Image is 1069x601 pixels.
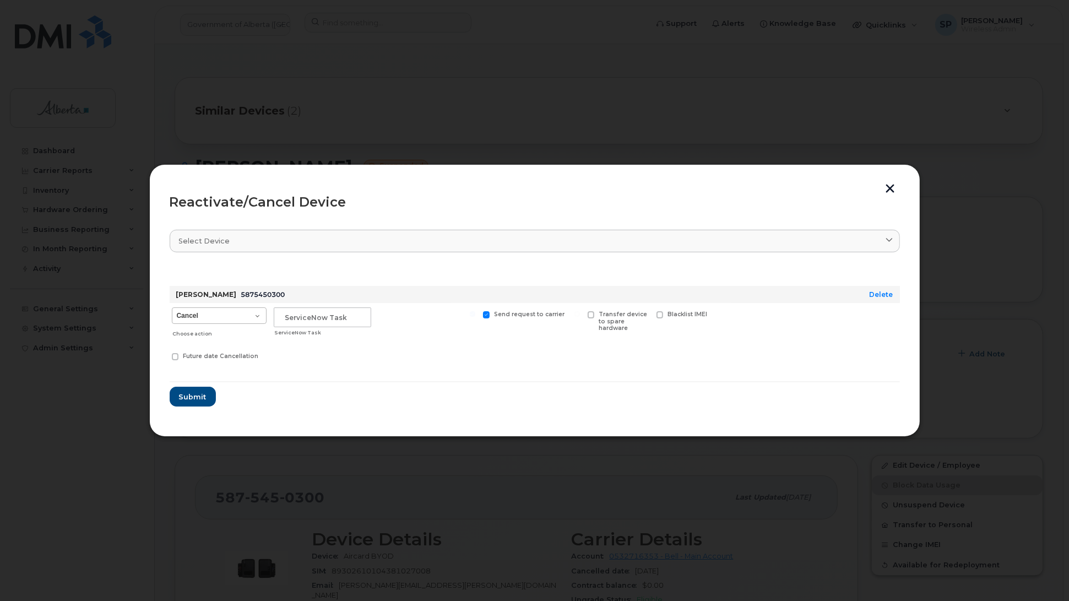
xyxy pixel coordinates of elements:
[176,290,237,299] strong: [PERSON_NAME]
[241,290,285,299] span: 5875450300
[274,307,371,327] input: ServiceNow Task
[170,196,900,209] div: Reactivate/Cancel Device
[574,311,580,317] input: Transfer device to spare hardware
[668,311,707,318] span: Blacklist IMEI
[870,290,893,299] a: Delete
[599,311,647,332] span: Transfer device to spare hardware
[172,325,266,338] div: Choose action
[179,236,230,246] span: Select device
[170,230,900,252] a: Select device
[274,328,371,337] div: ServiceNow Task
[470,311,475,317] input: Send request to carrier
[183,353,258,360] span: Future date Cancellation
[494,311,565,318] span: Send request to carrier
[179,392,207,402] span: Submit
[170,387,216,407] button: Submit
[643,311,649,317] input: Blacklist IMEI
